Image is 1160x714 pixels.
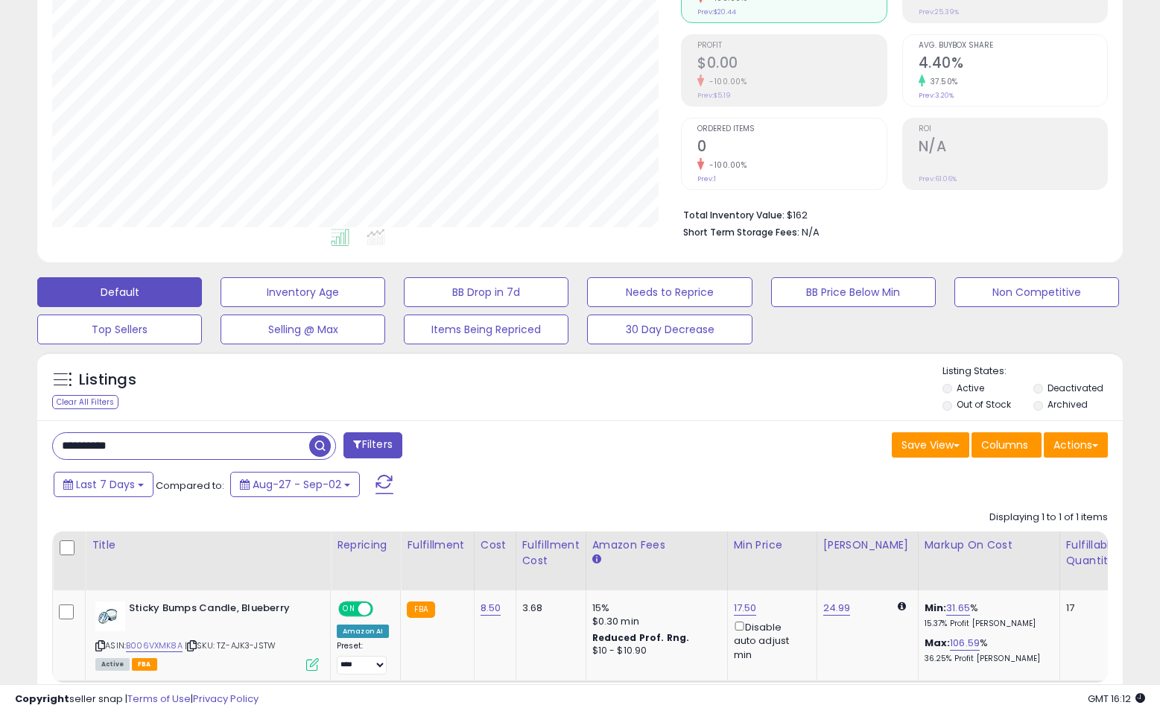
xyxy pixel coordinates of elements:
a: 24.99 [823,601,851,616]
div: Fulfillable Quantity [1066,537,1118,569]
button: 30 Day Decrease [587,315,752,344]
b: Reduced Prof. Rng. [592,631,690,644]
div: Disable auto adjust min [734,619,805,662]
div: Fulfillment [407,537,467,553]
div: 3.68 [522,601,574,615]
div: Displaying 1 to 1 of 1 items [989,511,1108,525]
h2: $0.00 [697,54,886,75]
span: Compared to: [156,478,224,493]
a: Privacy Policy [193,692,259,706]
div: Fulfillment Cost [522,537,580,569]
p: 15.37% Profit [PERSON_NAME] [925,619,1048,629]
button: Needs to Reprice [587,277,752,307]
span: FBA [132,658,157,671]
small: Prev: $5.19 [697,91,731,100]
span: Columns [981,437,1028,452]
small: -100.00% [704,76,747,87]
span: Aug-27 - Sep-02 [253,477,341,492]
th: The percentage added to the cost of goods (COGS) that forms the calculator for Min & Max prices. [918,531,1059,590]
b: Total Inventory Value: [683,209,785,221]
a: 8.50 [481,601,501,616]
h2: 4.40% [919,54,1107,75]
span: N/A [802,225,820,239]
span: Avg. Buybox Share [919,42,1107,50]
button: Top Sellers [37,315,202,344]
button: Default [37,277,202,307]
div: 15% [592,601,716,615]
span: Last 7 Days [76,477,135,492]
small: FBA [407,601,434,618]
h5: Listings [79,370,136,391]
a: 17.50 [734,601,757,616]
label: Archived [1048,398,1088,411]
p: 36.25% Profit [PERSON_NAME] [925,654,1048,664]
button: Columns [972,432,1042,458]
div: Repricing [337,537,394,553]
span: | SKU: TZ-AJK3-JSTW [185,639,276,651]
span: OFF [371,603,395,616]
div: $0.30 min [592,615,716,628]
span: ON [340,603,358,616]
div: 17 [1066,601,1112,615]
button: Filters [343,432,402,458]
button: Aug-27 - Sep-02 [230,472,360,497]
div: Amazon Fees [592,537,721,553]
div: ASIN: [95,601,319,669]
h2: N/A [919,138,1107,158]
div: Cost [481,537,510,553]
button: Inventory Age [221,277,385,307]
div: % [925,601,1048,629]
small: 37.50% [925,76,958,87]
div: Preset: [337,641,389,674]
a: B006VXMK8A [126,639,183,652]
div: Min Price [734,537,811,553]
div: % [925,636,1048,664]
div: Markup on Cost [925,537,1053,553]
small: -100.00% [704,159,747,171]
button: BB Drop in 7d [404,277,568,307]
div: seller snap | | [15,692,259,707]
li: $162 [683,205,1097,223]
label: Deactivated [1048,382,1103,394]
div: Title [92,537,324,553]
span: 2025-09-10 16:12 GMT [1088,692,1145,706]
a: 106.59 [950,636,980,651]
button: BB Price Below Min [771,277,936,307]
button: Selling @ Max [221,315,385,344]
button: Actions [1044,432,1108,458]
span: All listings currently available for purchase on Amazon [95,658,130,671]
button: Save View [892,432,969,458]
button: Last 7 Days [54,472,153,497]
img: 4104Iw6l71L._SL40_.jpg [95,601,125,631]
div: Amazon AI [337,625,389,638]
a: 31.65 [946,601,970,616]
b: Sticky Bumps Candle, Blueberry [129,601,310,619]
a: Terms of Use [127,692,191,706]
button: Non Competitive [954,277,1119,307]
div: Clear All Filters [52,395,118,409]
strong: Copyright [15,692,69,706]
label: Out of Stock [957,398,1011,411]
span: Ordered Items [697,125,886,133]
span: Profit [697,42,886,50]
small: Prev: 25.39% [919,7,959,16]
button: Items Being Repriced [404,315,568,344]
span: ROI [919,125,1107,133]
b: Short Term Storage Fees: [683,226,799,238]
small: Amazon Fees. [592,553,601,566]
small: Prev: 3.20% [919,91,954,100]
h2: 0 [697,138,886,158]
small: Prev: 61.06% [919,174,957,183]
b: Min: [925,601,947,615]
div: [PERSON_NAME] [823,537,912,553]
p: Listing States: [942,364,1123,379]
b: Max: [925,636,951,650]
small: Prev: $20.44 [697,7,736,16]
div: $10 - $10.90 [592,645,716,657]
small: Prev: 1 [697,174,716,183]
label: Active [957,382,984,394]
